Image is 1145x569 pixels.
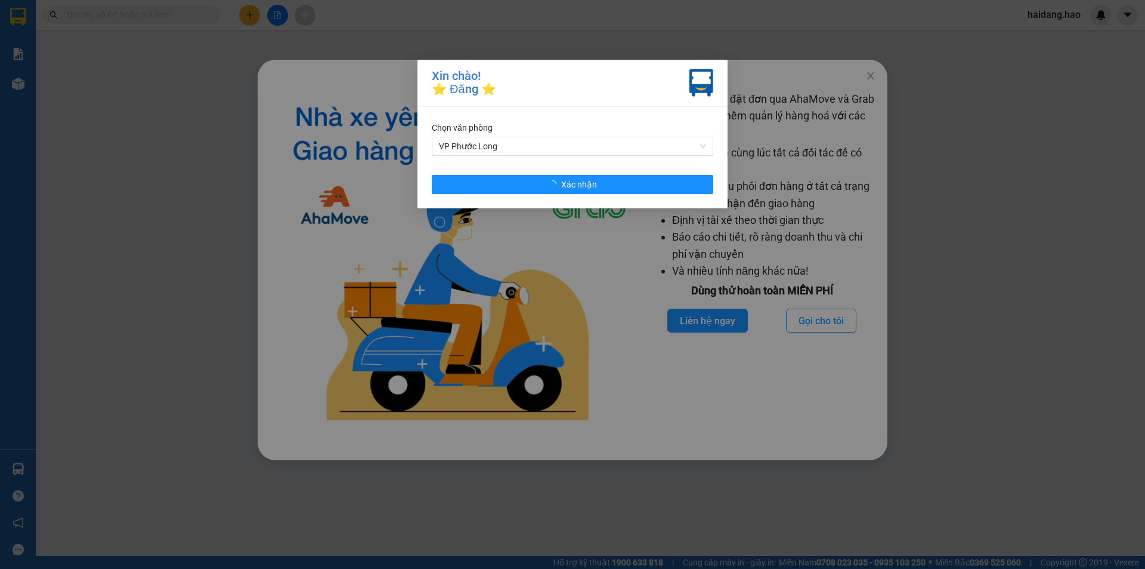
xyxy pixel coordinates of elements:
img: vxr-icon [689,69,713,97]
div: Xin chào! ⭐ Đăng ⭐ [432,69,496,97]
span: loading [548,180,561,189]
div: Chọn văn phòng [432,121,713,134]
span: Xác nhận [561,178,597,191]
span: VP Phước Long [439,137,706,155]
button: Xác nhận [432,175,713,194]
